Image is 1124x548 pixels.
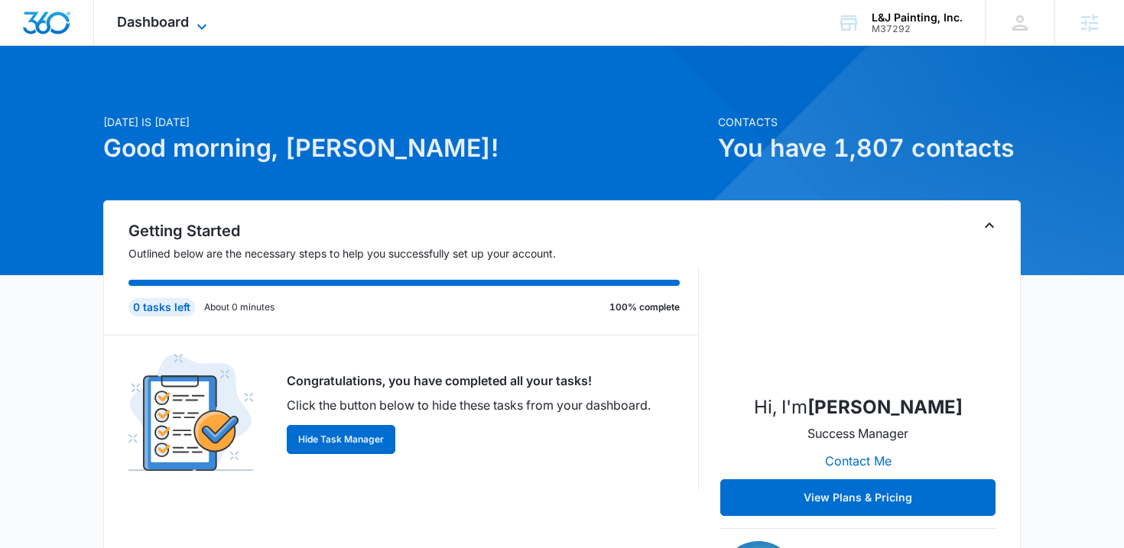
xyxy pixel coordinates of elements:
[103,114,709,130] p: [DATE] is [DATE]
[754,394,963,421] p: Hi, I'm
[781,229,934,381] img: Kaitlyn Thiem
[807,424,908,443] p: Success Manager
[204,300,275,314] p: About 0 minutes
[103,130,709,167] h1: Good morning, [PERSON_NAME]!
[128,219,699,242] h2: Getting Started
[718,114,1021,130] p: Contacts
[117,14,189,30] span: Dashboard
[810,443,907,479] button: Contact Me
[718,130,1021,167] h1: You have 1,807 contacts
[980,216,999,235] button: Toggle Collapse
[807,396,963,418] strong: [PERSON_NAME]
[128,298,195,316] div: 0 tasks left
[287,396,651,414] p: Click the button below to hide these tasks from your dashboard.
[609,300,680,314] p: 100% complete
[287,371,651,390] p: Congratulations, you have completed all your tasks!
[872,11,963,24] div: account name
[720,479,996,516] button: View Plans & Pricing
[287,425,395,454] button: Hide Task Manager
[872,24,963,34] div: account id
[128,245,699,261] p: Outlined below are the necessary steps to help you successfully set up your account.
